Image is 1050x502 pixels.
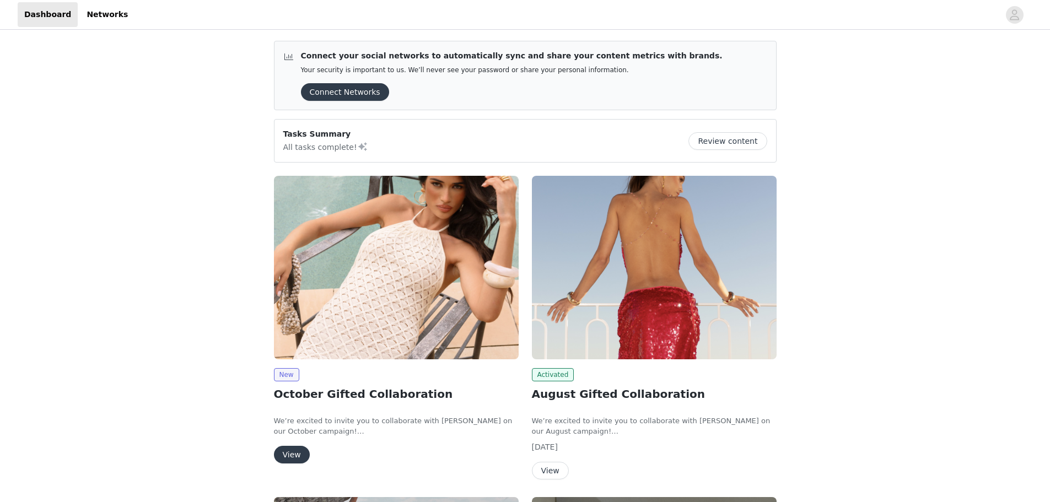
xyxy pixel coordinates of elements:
button: View [532,462,569,479]
button: Review content [688,132,767,150]
a: View [532,467,569,475]
p: We’re excited to invite you to collaborate with [PERSON_NAME] on our August campaign! [532,415,777,437]
button: View [274,446,310,463]
span: New [274,368,299,381]
p: Your security is important to us. We’ll never see your password or share your personal information. [301,66,723,74]
span: [DATE] [532,442,558,451]
a: View [274,451,310,459]
h2: October Gifted Collaboration [274,386,519,402]
img: Peppermayo EU [532,176,777,359]
img: Peppermayo EU [274,176,519,359]
a: Dashboard [18,2,78,27]
p: All tasks complete! [283,140,368,153]
a: Networks [80,2,134,27]
p: We’re excited to invite you to collaborate with [PERSON_NAME] on our October campaign! [274,415,519,437]
p: Connect your social networks to automatically sync and share your content metrics with brands. [301,50,723,62]
h2: August Gifted Collaboration [532,386,777,402]
div: avatar [1009,6,1020,24]
span: Activated [532,368,574,381]
p: Tasks Summary [283,128,368,140]
button: Connect Networks [301,83,389,101]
